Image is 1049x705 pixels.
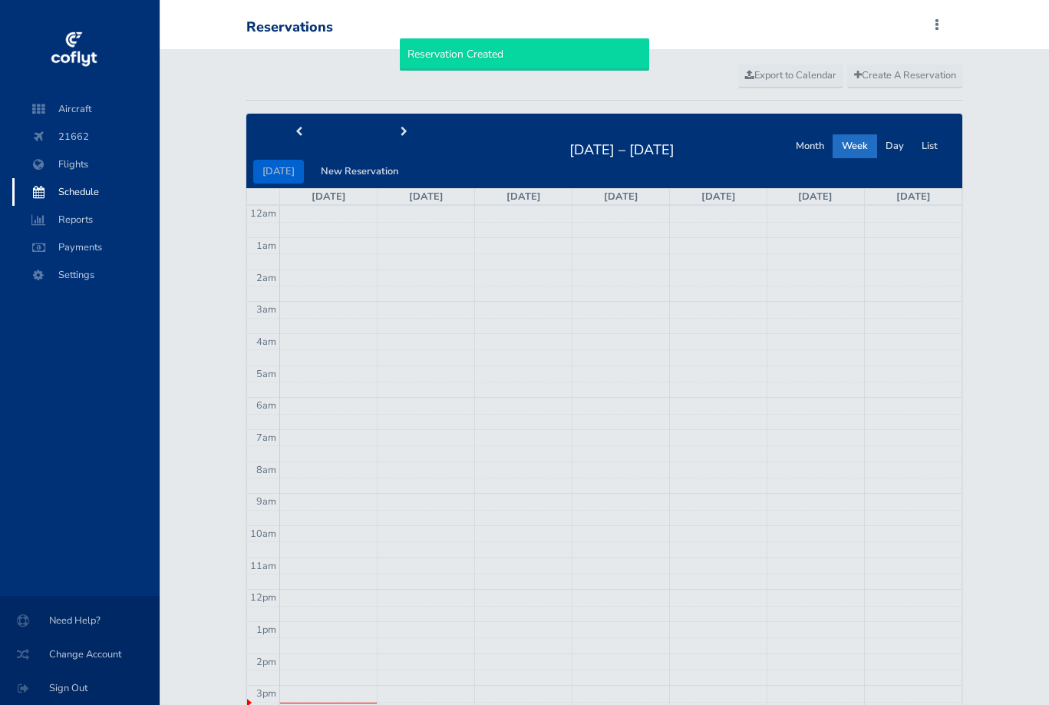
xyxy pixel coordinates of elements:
[787,134,833,158] button: Month
[351,121,457,144] button: next
[18,607,141,634] span: Need Help?
[256,495,276,508] span: 9am
[312,160,407,184] button: New Reservation
[745,68,836,82] span: Export to Calendar
[256,431,276,445] span: 7am
[48,27,99,73] img: coflyt logo
[256,271,276,285] span: 2am
[738,65,843,88] a: Export to Calendar
[604,190,638,204] a: [DATE]
[18,640,141,668] span: Change Account
[250,207,276,220] span: 12am
[28,261,144,289] span: Settings
[847,65,963,88] a: Create A Reservation
[250,559,276,573] span: 11am
[400,38,649,71] div: Reservation Created
[246,121,352,144] button: prev
[250,591,276,604] span: 12pm
[256,655,276,669] span: 2pm
[876,134,913,158] button: Day
[256,367,276,381] span: 5am
[256,239,276,253] span: 1am
[250,527,276,541] span: 10am
[256,303,276,316] span: 3am
[28,151,144,178] span: Flights
[256,335,276,349] span: 4am
[409,190,444,204] a: [DATE]
[256,687,276,700] span: 3pm
[256,399,276,412] span: 6am
[506,190,541,204] a: [DATE]
[256,463,276,477] span: 8am
[18,674,141,702] span: Sign Out
[28,123,144,151] span: 21662
[896,190,931,204] a: [DATE]
[798,190,833,204] a: [DATE]
[28,206,144,233] span: Reports
[28,178,144,206] span: Schedule
[701,190,736,204] a: [DATE]
[28,233,144,261] span: Payments
[246,19,333,36] div: Reservations
[253,160,304,184] button: [DATE]
[28,95,144,123] span: Aircraft
[312,190,346,204] a: [DATE]
[560,137,684,159] h2: [DATE] – [DATE]
[854,68,956,82] span: Create A Reservation
[912,134,947,158] button: List
[833,134,877,158] button: Week
[256,623,276,637] span: 1pm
